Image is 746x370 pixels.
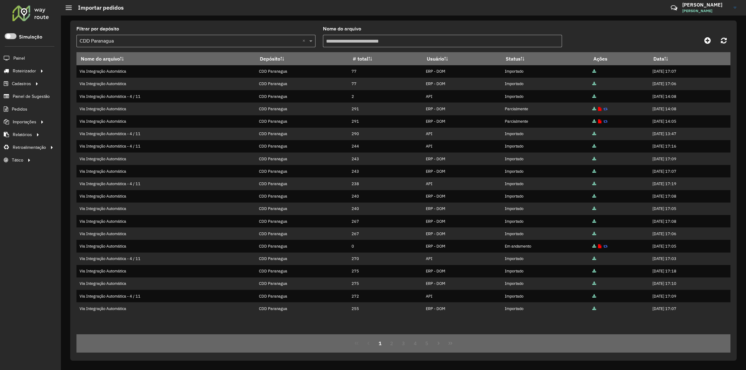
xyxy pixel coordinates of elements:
td: [DATE] 17:07 [649,165,730,177]
td: Via Integração Automática [76,190,256,203]
td: Importado [501,165,589,177]
span: Painel [13,55,25,62]
td: Importado [501,90,589,103]
button: 5 [421,337,433,349]
td: [DATE] 17:03 [649,253,730,265]
td: 291 [348,115,422,128]
td: Via Integração Automática [76,215,256,227]
span: [PERSON_NAME] [682,8,729,14]
td: Via Integração Automática - 4 / 11 [76,177,256,190]
span: Cadastros [12,80,31,87]
td: [DATE] 17:19 [649,177,730,190]
td: Em andamento [501,240,589,252]
td: CDD Paranagua [256,203,348,215]
a: Arquivo completo [592,294,596,299]
span: Relatórios [13,131,32,138]
td: 77 [348,78,422,90]
td: CDD Paranagua [256,290,348,302]
td: CDD Paranagua [256,90,348,103]
th: Usuário [422,52,501,65]
a: Exibir log de erros [598,119,601,124]
td: ERP - DOM [422,215,501,227]
span: Painel de Sugestão [13,93,50,100]
td: CDD Paranagua [256,190,348,203]
td: ERP - DOM [422,190,501,203]
a: Reimportar [603,119,608,124]
td: CDD Paranagua [256,302,348,315]
td: Parcialmente [501,103,589,115]
td: ERP - DOM [422,115,501,128]
button: 2 [386,337,398,349]
td: Importado [501,253,589,265]
th: Data [649,52,730,65]
td: 240 [348,190,422,203]
a: Arquivo completo [592,81,596,86]
td: 243 [348,165,422,177]
td: Via Integração Automática - 4 / 11 [76,128,256,140]
td: ERP - DOM [422,103,501,115]
td: [DATE] 17:06 [649,78,730,90]
td: [DATE] 17:05 [649,240,730,252]
td: Via Integração Automática [76,115,256,128]
td: Importado [501,153,589,165]
td: Via Integração Automática [76,78,256,90]
td: 255 [348,302,422,315]
td: CDD Paranagua [256,165,348,177]
a: Arquivo completo [592,256,596,261]
td: CDD Paranagua [256,253,348,265]
td: [DATE] 17:07 [649,302,730,315]
a: Arquivo completo [592,181,596,186]
td: Importado [501,265,589,277]
label: Filtrar por depósito [76,25,119,33]
span: Importações [13,119,36,125]
button: Last Page [444,337,456,349]
td: API [422,177,501,190]
td: Via Integração Automática - 4 / 11 [76,290,256,302]
td: ERP - DOM [422,302,501,315]
td: Importado [501,203,589,215]
td: 243 [348,153,422,165]
td: Via Integração Automática - 4 / 11 [76,90,256,103]
td: CDD Paranagua [256,128,348,140]
a: Arquivo completo [592,268,596,274]
td: ERP - DOM [422,240,501,252]
td: CDD Paranagua [256,65,348,78]
a: Arquivo completo [592,219,596,224]
td: ERP - DOM [422,265,501,277]
th: Ações [589,52,649,65]
td: 244 [348,140,422,153]
td: ERP - DOM [422,165,501,177]
td: ERP - DOM [422,277,501,290]
td: ERP - DOM [422,153,501,165]
td: Importado [501,177,589,190]
td: Via Integração Automática [76,265,256,277]
td: 77 [348,65,422,78]
td: ERP - DOM [422,203,501,215]
span: Pedidos [12,106,27,112]
td: Importado [501,277,589,290]
td: Parcialmente [501,115,589,128]
td: API [422,90,501,103]
span: Retroalimentação [13,144,46,151]
a: Arquivo completo [592,281,596,286]
h2: Importar pedidos [72,4,124,11]
td: Via Integração Automática [76,302,256,315]
a: Arquivo completo [592,156,596,162]
td: Importado [501,128,589,140]
td: [DATE] 14:08 [649,103,730,115]
td: [DATE] 17:08 [649,215,730,227]
button: 3 [398,337,409,349]
td: Importado [501,302,589,315]
td: CDD Paranagua [256,153,348,165]
td: CDD Paranagua [256,227,348,240]
td: 2 [348,90,422,103]
a: Arquivo completo [592,169,596,174]
td: 0 [348,240,422,252]
td: API [422,253,501,265]
td: CDD Paranagua [256,265,348,277]
td: CDD Paranagua [256,177,348,190]
td: CDD Paranagua [256,215,348,227]
a: Exibir log de erros [598,106,601,112]
td: CDD Paranagua [256,78,348,90]
td: [DATE] 14:08 [649,90,730,103]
